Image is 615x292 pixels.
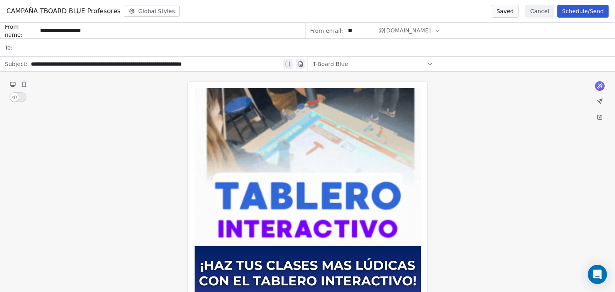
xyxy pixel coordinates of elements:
span: From name: [5,23,37,39]
div: Open Intercom Messenger [588,265,607,284]
span: To: [5,44,12,52]
button: Saved [492,5,519,18]
button: Global Styles [124,6,180,17]
button: Cancel [525,5,554,18]
button: Schedule/Send [557,5,609,18]
span: CAMPAÑA TBOARD BLUE Profesores [6,6,121,16]
span: @[DOMAIN_NAME] [378,26,431,35]
span: From email: [310,27,343,35]
span: Subject: [5,60,28,70]
span: T-Board Blue [313,60,348,68]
